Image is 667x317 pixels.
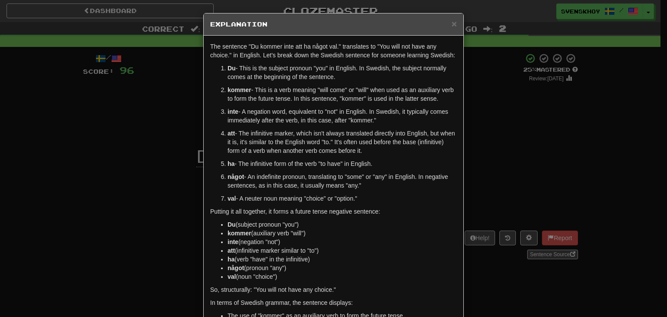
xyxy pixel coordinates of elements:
[228,130,235,137] strong: att
[228,172,457,190] p: - An indefinite pronoun, translating to "some" or "any" in English. In negative sentences, as in ...
[228,229,457,238] li: (auxiliary verb "will")
[228,64,457,81] p: - This is the subject pronoun "you" in English. In Swedish, the subject normally comes at the beg...
[228,247,235,254] strong: att
[228,159,457,168] p: - The infinitive form of the verb "to have" in English.
[228,230,251,237] strong: kommer
[228,264,457,272] li: (pronoun "any")
[452,19,457,29] span: ×
[228,107,457,125] p: - A negation word, equivalent to "not" in English. In Swedish, it typically comes immediately aft...
[228,238,457,246] li: (negation "not")
[228,108,238,115] strong: inte
[210,42,457,59] p: The sentence "Du kommer inte att ha något val." translates to "You will not have any choice." in ...
[228,256,234,263] strong: ha
[228,160,234,167] strong: ha
[228,238,238,245] strong: inte
[210,207,457,216] p: Putting it all together, it forms a future tense negative sentence:
[210,285,457,294] p: So, structurally: "You will not have any choice."
[228,220,457,229] li: (subject pronoun "you")
[228,86,457,103] p: - This is a verb meaning "will come" or "will" when used as an auxiliary verb to form the future ...
[228,255,457,264] li: (verb "have" in the infinitive)
[228,273,236,280] strong: val
[228,246,457,255] li: (infinitive marker similar to "to")
[228,129,457,155] p: - The infinitive marker, which isn't always translated directly into English, but when it is, it'...
[228,173,244,180] strong: något
[228,194,457,203] p: - A neuter noun meaning "choice" or "option."
[228,86,251,93] strong: kommer
[210,298,457,307] p: In terms of Swedish grammar, the sentence displays:
[228,195,236,202] strong: val
[210,20,457,29] h5: Explanation
[228,65,236,72] strong: Du
[452,19,457,28] button: Close
[228,264,244,271] strong: något
[228,272,457,281] li: (noun "choice")
[228,221,236,228] strong: Du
